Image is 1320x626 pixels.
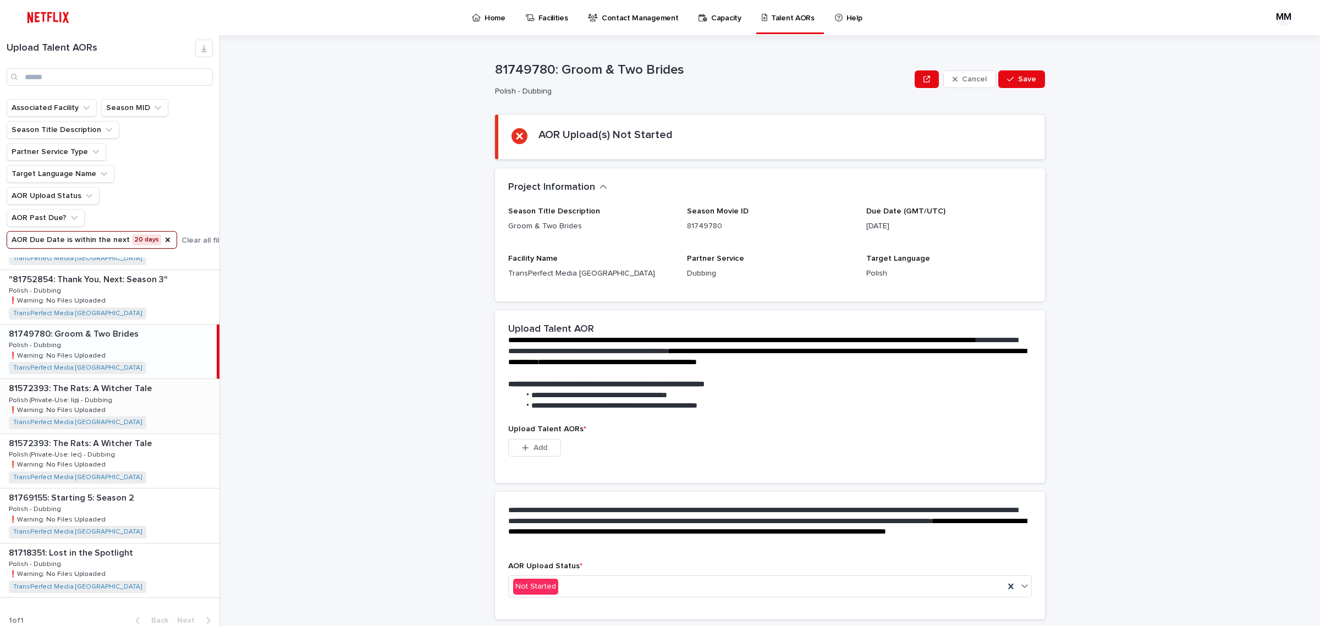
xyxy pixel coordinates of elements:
[9,449,117,459] p: Polish (Private-Use: lec) - Dubbing
[127,616,173,625] button: Back
[9,350,108,360] p: ❗️Warning: No Files Uploaded
[145,617,168,624] span: Back
[962,75,987,83] span: Cancel
[22,7,74,29] img: ifQbXi3ZQGMSEF7WDB7W
[508,562,582,570] span: AOR Upload Status
[13,528,142,536] a: TransPerfect Media [GEOGRAPHIC_DATA]
[101,99,168,117] button: Season MID
[687,221,853,232] p: 81749780
[508,221,674,232] p: Groom & Two Brides
[687,255,744,262] span: Partner Service
[7,42,195,54] h1: Upload Talent AORs
[508,425,586,433] span: Upload Talent AORs
[9,327,141,339] p: 81749780: Groom & Two Brides
[9,404,108,414] p: ❗️Warning: No Files Uploaded
[9,285,63,295] p: Polish - Dubbing
[513,579,558,595] div: Not Started
[9,339,63,349] p: Polish - Dubbing
[13,583,142,591] a: TransPerfect Media [GEOGRAPHIC_DATA]
[7,143,106,161] button: Partner Service Type
[7,165,114,183] button: Target Language Name
[866,221,1032,232] p: [DATE]
[7,99,97,117] button: Associated Facility
[9,568,108,578] p: ❗️Warning: No Files Uploaded
[508,255,558,262] span: Facility Name
[508,207,600,215] span: Season Title Description
[9,295,108,305] p: ❗️Warning: No Files Uploaded
[7,209,85,227] button: AOR Past Due?
[508,323,594,336] h2: Upload Talent AOR
[7,231,177,249] button: AOR Due Date
[9,546,135,558] p: 81718351: Lost in the Spotlight
[9,436,154,449] p: 81572393: The Rats: A Witcher Tale
[495,87,906,96] p: Polish - Dubbing
[866,255,930,262] span: Target Language
[508,439,561,457] button: Add
[13,474,142,481] a: TransPerfect Media [GEOGRAPHIC_DATA]
[13,255,142,262] a: TransPerfect Media [GEOGRAPHIC_DATA]
[9,491,136,503] p: 81769155: Starting 5: Season 2
[9,394,114,404] p: Polish (Private-Use: lip) - Dubbing
[508,182,595,194] h2: Project Information
[182,237,234,244] span: Clear all filters
[177,617,201,624] span: Next
[943,70,996,88] button: Cancel
[687,268,853,279] p: Dubbing
[1275,9,1292,26] div: MM
[538,128,673,141] h2: AOR Upload(s) Not Started
[495,62,910,78] p: 81749780: Groom & Two Brides
[533,444,547,452] span: Add
[1018,75,1036,83] span: Save
[177,232,234,249] button: Clear all filters
[173,616,219,625] button: Next
[687,207,749,215] span: Season Movie ID
[7,187,100,205] button: AOR Upload Status
[13,419,142,426] a: TransPerfect Media [GEOGRAPHIC_DATA]
[7,121,119,139] button: Season Title Description
[9,272,170,285] p: "81752854: Thank You, Next: Season 3"
[13,364,142,372] a: TransPerfect Media [GEOGRAPHIC_DATA]
[9,558,63,568] p: Polish - Dubbing
[866,268,1032,279] p: Polish
[7,68,213,86] input: Search
[13,310,142,317] a: TransPerfect Media [GEOGRAPHIC_DATA]
[998,70,1045,88] button: Save
[866,207,945,215] span: Due Date (GMT/UTC)
[9,381,154,394] p: 81572393: The Rats: A Witcher Tale
[9,514,108,524] p: ❗️Warning: No Files Uploaded
[508,268,674,279] p: TransPerfect Media [GEOGRAPHIC_DATA]
[9,459,108,469] p: ❗️Warning: No Files Uploaded
[508,182,607,194] button: Project Information
[9,503,63,513] p: Polish - Dubbing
